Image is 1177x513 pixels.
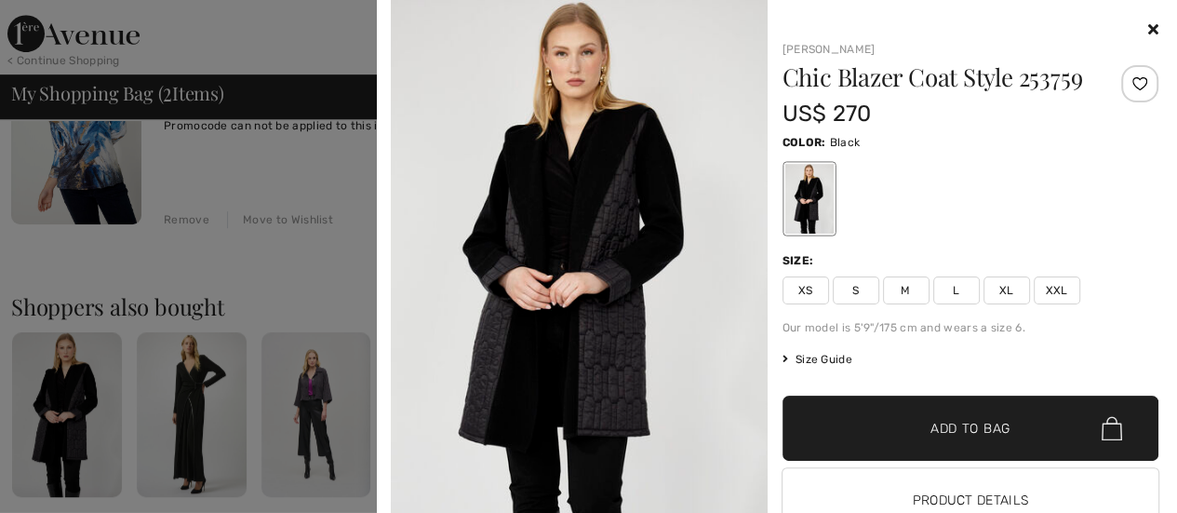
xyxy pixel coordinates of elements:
[782,351,852,368] span: Size Guide
[782,65,1096,89] h1: Chic Blazer Coat Style 253759
[983,277,1030,304] span: XL
[782,101,872,127] span: US$ 270
[784,164,833,234] div: Black
[782,252,818,269] div: Size:
[930,419,1010,439] span: Add to Bag
[782,319,1159,336] div: Our model is 5'9"/175 cm and wears a size 6.
[933,277,980,304] span: L
[830,136,861,149] span: Black
[782,43,876,56] a: [PERSON_NAME]
[883,277,930,304] span: M
[1102,416,1122,440] img: Bag.svg
[782,277,829,304] span: XS
[782,136,826,149] span: Color:
[1034,277,1080,304] span: XXL
[782,396,1159,461] button: Add to Bag
[833,277,879,304] span: S
[41,13,79,30] span: Chat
